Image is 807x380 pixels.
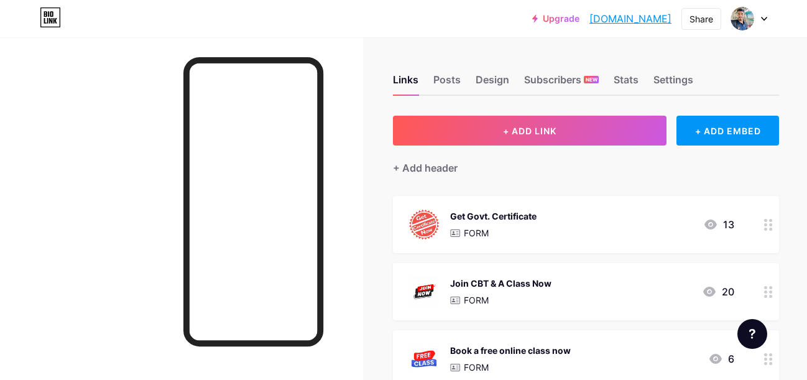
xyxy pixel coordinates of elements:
p: FORM [464,226,489,239]
img: Book a free online class now [408,343,440,375]
div: 20 [702,284,734,299]
div: Get Govt. Certificate [450,210,537,223]
p: FORM [464,361,489,374]
div: Subscribers [524,72,599,95]
img: Get Govt. Certificate [408,208,440,241]
div: 13 [703,217,734,232]
a: Upgrade [532,14,579,24]
div: Links [393,72,418,95]
div: Book a free online class now [450,344,571,357]
div: + ADD EMBED [676,116,779,146]
button: + ADD LINK [393,116,666,146]
div: Settings [653,72,693,95]
img: jubayeer [731,7,754,30]
div: Posts [433,72,461,95]
div: + Add header [393,160,458,175]
p: FORM [464,294,489,307]
span: + ADD LINK [503,126,556,136]
div: Stats [614,72,639,95]
div: Share [689,12,713,25]
div: Join CBT & A Class Now [450,277,551,290]
div: 6 [708,351,734,366]
div: Design [476,72,509,95]
a: [DOMAIN_NAME] [589,11,671,26]
img: Join CBT & A Class Now [408,276,440,308]
span: NEW [586,76,597,83]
